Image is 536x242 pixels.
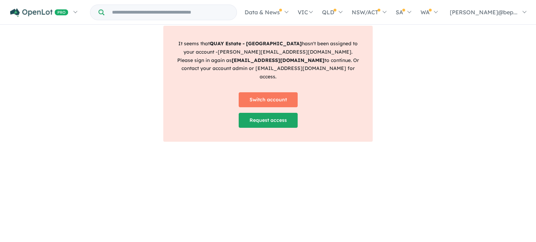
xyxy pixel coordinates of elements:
strong: QUAY Estate - [GEOGRAPHIC_DATA] [210,40,302,47]
img: Openlot PRO Logo White [10,8,68,17]
strong: [EMAIL_ADDRESS][DOMAIN_NAME] [232,57,325,63]
a: Switch account [239,92,298,107]
input: Try estate name, suburb, builder or developer [106,5,235,20]
span: [PERSON_NAME]@bep... [450,9,518,16]
p: It seems that hasn't been assigned to your account - [PERSON_NAME][EMAIL_ADDRESS][DOMAIN_NAME] . ... [175,40,361,81]
a: Request access [239,113,298,128]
